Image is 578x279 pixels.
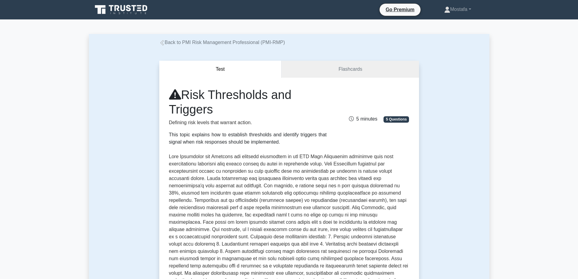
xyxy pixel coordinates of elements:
[282,61,419,78] a: Flashcards
[169,87,327,117] h1: Risk Thresholds and Triggers
[159,40,285,45] a: Back to PMI Risk Management Professional (PMI-RMP)
[159,61,282,78] button: Test
[349,116,377,121] span: 5 minutes
[169,119,327,126] p: Defining risk levels that warrant action.
[382,6,418,13] a: Go Premium
[169,131,327,146] div: This topic explains how to establish thresholds and identify triggers that signal when risk respo...
[430,3,486,15] a: Mostafa
[384,116,409,122] span: 5 Questions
